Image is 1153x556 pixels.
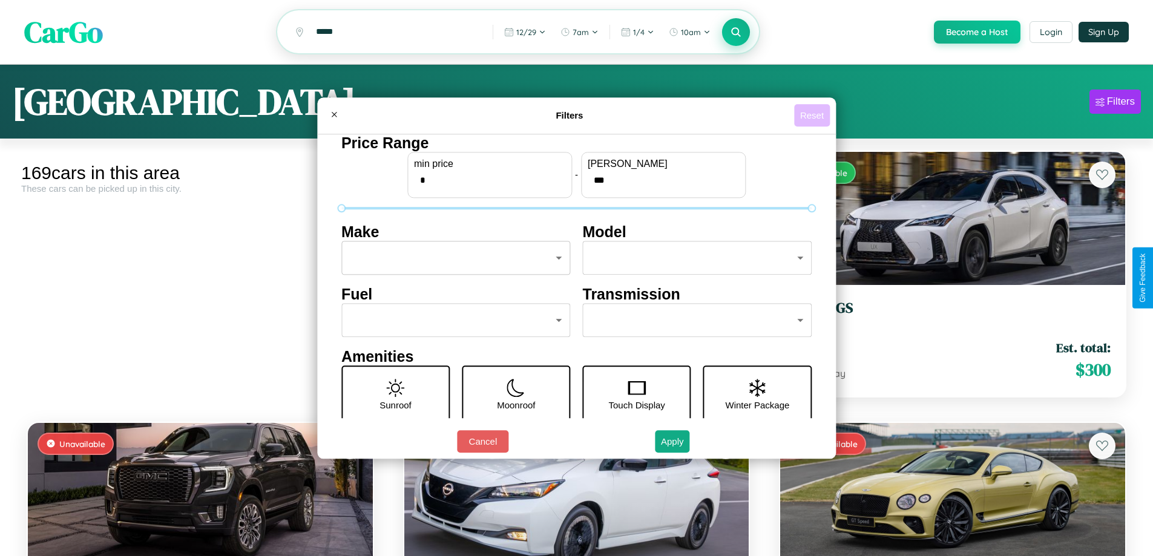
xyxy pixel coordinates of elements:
[1030,21,1073,43] button: Login
[341,223,571,241] h4: Make
[794,104,830,126] button: Reset
[1107,96,1135,108] div: Filters
[1138,253,1147,303] div: Give Feedback
[497,397,535,413] p: Moonroof
[588,159,739,169] label: [PERSON_NAME]
[934,21,1020,44] button: Become a Host
[633,27,645,37] span: 1 / 4
[516,27,536,37] span: 12 / 29
[575,166,578,183] p: -
[1056,339,1111,356] span: Est. total:
[795,299,1111,317] h3: Lexus GS
[414,159,565,169] label: min price
[1076,358,1111,382] span: $ 300
[583,223,812,241] h4: Model
[379,397,412,413] p: Sunroof
[655,430,690,453] button: Apply
[21,163,379,183] div: 169 cars in this area
[573,27,589,37] span: 7am
[663,22,717,42] button: 10am
[21,183,379,194] div: These cars can be picked up in this city.
[681,27,701,37] span: 10am
[498,22,552,42] button: 12/29
[457,430,508,453] button: Cancel
[1089,90,1141,114] button: Filters
[59,439,105,449] span: Unavailable
[615,22,660,42] button: 1/4
[345,110,794,120] h4: Filters
[583,286,812,303] h4: Transmission
[554,22,605,42] button: 7am
[795,299,1111,329] a: Lexus GS2017
[341,134,812,152] h4: Price Range
[12,77,356,126] h1: [GEOGRAPHIC_DATA]
[341,348,812,365] h4: Amenities
[608,397,665,413] p: Touch Display
[24,12,103,52] span: CarGo
[341,286,571,303] h4: Fuel
[1079,22,1129,42] button: Sign Up
[726,397,790,413] p: Winter Package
